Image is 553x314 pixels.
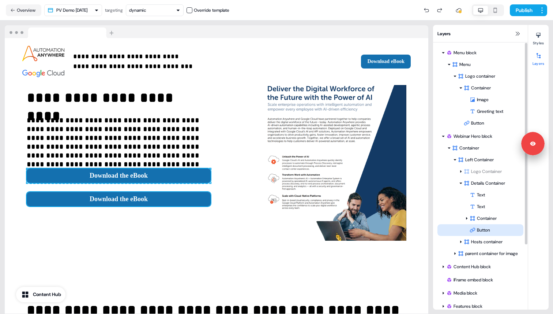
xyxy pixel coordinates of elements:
div: dynamic [129,7,146,14]
div: Logo containerContainerImageGreeting textButton [437,70,523,129]
button: Content Hub [16,287,65,302]
div: Left Container [458,156,520,163]
div: Features block [437,300,523,312]
div: Media block [446,289,520,297]
div: Menu blockMenuLogo containerContainerImageGreeting textButton [437,47,523,129]
div: Left ContainerLogo ContainerDetails ContainerTextTextContainerButtonHosts container [437,154,523,248]
div: Details Container [464,180,520,187]
img: Image [22,43,64,81]
div: ContainerLeft ContainerLogo ContainerDetails ContainerTextTextContainerButtonHosts containerparen... [437,142,523,259]
button: Layers [528,50,549,66]
button: Publish [510,4,537,16]
div: Webinar Hero block [446,133,520,140]
button: Download the eBook [27,169,211,183]
img: Browser topbar [5,25,117,38]
div: Container [437,213,523,224]
div: Override template [194,7,229,14]
div: Logo container [458,73,520,80]
button: Download eBook [361,55,411,69]
div: Image [437,94,523,106]
div: Hosts container [437,236,523,248]
div: MenuLogo containerContainerImageGreeting textButton [437,59,523,129]
div: Button [437,117,523,129]
div: Details ContainerTextTextContainerButton [437,177,523,236]
div: IFrame embed block [437,274,523,286]
div: Media block [437,287,523,299]
div: Menu [452,61,520,68]
div: Features block [446,303,520,310]
div: Layers [433,25,528,43]
div: Greeting text [437,106,523,117]
div: Logo Container [437,166,523,177]
div: Text [470,203,523,210]
div: Logo Container [464,168,520,175]
div: Container [470,215,520,222]
div: Container [464,84,520,92]
div: ContainerImageGreeting text [437,82,523,117]
div: Button [470,226,523,234]
div: Hosts container [464,238,520,245]
button: Download the eBook [27,192,211,206]
div: targeting [105,7,123,14]
div: Content Hub [33,291,61,298]
div: Content Hub block [446,263,520,270]
div: Text [470,191,523,199]
div: IFrame embed block [446,276,520,284]
div: Menu block [446,49,520,56]
div: Greeting text [470,108,523,115]
div: Button [437,224,523,236]
div: Webinar Hero blockContainerLeft ContainerLogo ContainerDetails ContainerTextTextContainerButtonHo... [437,130,523,259]
img: Image [260,52,406,241]
div: PV Demo [DATE] [56,7,87,14]
div: Button [464,119,523,127]
div: Text [437,189,523,201]
div: parent container for image [458,250,520,257]
button: dynamic [126,4,184,16]
div: Container [452,144,520,152]
button: Overview [6,4,41,16]
div: Text [437,201,523,213]
div: Content Hub block [437,261,523,273]
div: parent container for image [437,248,523,259]
button: Styles [528,29,549,45]
div: Image [222,52,406,241]
div: Image [470,96,523,103]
